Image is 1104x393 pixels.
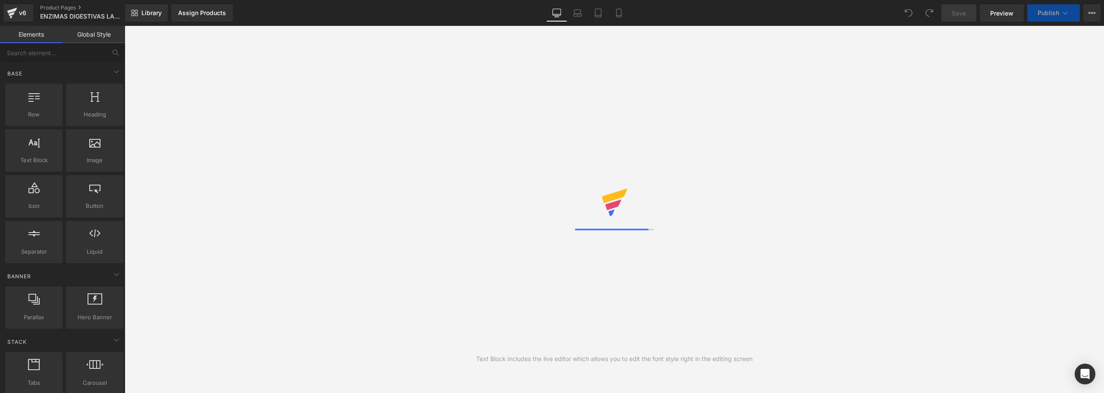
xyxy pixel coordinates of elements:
[178,9,226,16] div: Assign Products
[6,272,32,280] span: Banner
[1075,364,1095,384] div: Open Intercom Messenger
[990,9,1013,18] span: Preview
[141,9,162,17] span: Library
[17,7,28,19] div: v6
[921,4,938,22] button: Redo
[1038,9,1059,16] span: Publish
[8,110,60,119] span: Row
[69,201,121,211] span: Button
[588,4,608,22] a: Tablet
[952,9,966,18] span: Save
[8,313,60,322] span: Parallax
[69,110,121,119] span: Heading
[125,4,168,22] a: New Library
[69,247,121,256] span: Liquid
[476,354,753,364] div: Text Block includes the live editor which allows you to edit the font style right in the editing ...
[8,201,60,211] span: Icon
[6,69,23,78] span: Base
[546,4,567,22] a: Desktop
[6,338,28,346] span: Stack
[608,4,629,22] a: Mobile
[980,4,1024,22] a: Preview
[69,313,121,322] span: Hero Banner
[1083,4,1101,22] button: More
[40,13,123,20] span: ENZIMAS DIGESTIVAS LANDING
[69,378,121,387] span: Carousel
[567,4,588,22] a: Laptop
[1027,4,1080,22] button: Publish
[8,378,60,387] span: Tabs
[8,247,60,256] span: Separator
[40,4,139,11] a: Product Pages
[8,156,60,165] span: Text Block
[3,4,33,22] a: v6
[63,26,125,43] a: Global Style
[69,156,121,165] span: Image
[900,4,917,22] button: Undo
